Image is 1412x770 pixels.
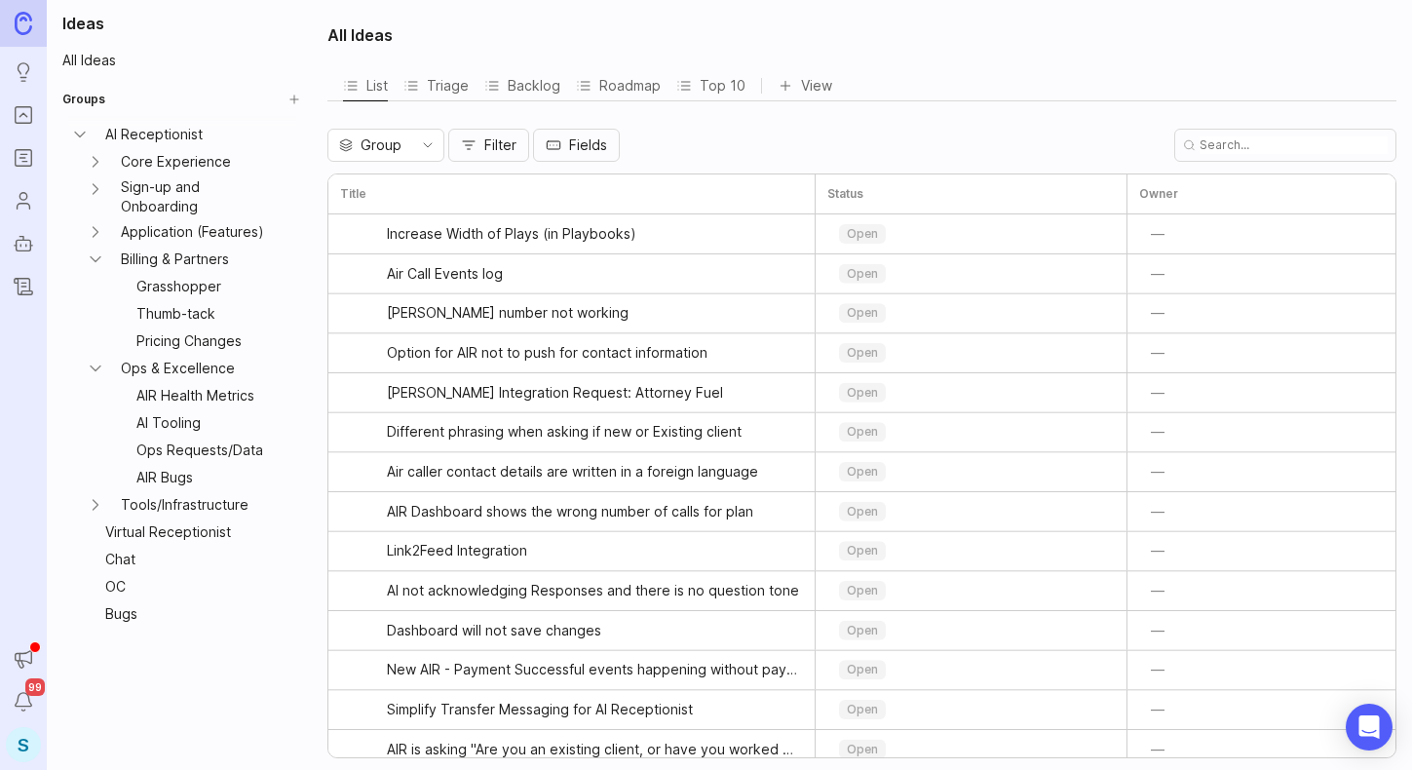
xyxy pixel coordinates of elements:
[533,129,620,162] button: Fields
[62,92,105,107] h2: Groups
[1139,418,1176,445] button: —
[387,531,803,570] a: Link2Feed Integration
[1151,383,1164,403] span: —
[1151,343,1164,363] span: —
[403,72,469,99] div: Triage
[1151,581,1164,600] span: —
[576,72,661,99] div: Roadmap
[1139,498,1176,525] button: —
[327,129,444,162] div: toggle menu
[403,70,469,100] button: Triage
[827,456,1115,487] div: toggle menu
[387,502,753,521] span: AIR Dashboard shows the wrong number of calls for plan
[484,72,560,99] div: Backlog
[576,70,661,100] div: Roadmap
[847,702,878,717] p: open
[97,519,281,546] a: Virtual Receptionist
[1139,577,1176,604] button: —
[6,55,41,90] a: Ideas
[327,23,393,47] h2: All Ideas
[1139,736,1176,763] button: —
[1151,700,1164,719] span: —
[343,70,388,100] div: List
[97,600,281,628] a: Bugs
[6,183,41,218] a: Users
[387,730,803,769] a: AIR is asking "Are you an existing client, or have you worked with us before?"
[827,694,1115,725] div: toggle menu
[78,148,113,175] button: Core Experience expand
[129,464,281,491] a: AIR Bugs
[25,678,45,696] span: 99
[847,385,878,401] p: open
[97,546,281,573] a: Chat
[387,700,693,719] span: Simplify Transfer Messaging for AI Receptionist
[847,266,878,282] p: open
[847,345,878,361] p: open
[387,224,636,244] span: Increase Width of Plays (in Playbooks)
[113,148,281,175] a: Core Experience
[847,504,878,520] p: open
[1151,621,1164,640] span: —
[484,70,560,100] button: Backlog
[55,47,308,74] a: All Ideas
[113,355,281,382] a: Ops & Excellence
[387,293,803,332] a: [PERSON_NAME] number not working
[1139,299,1176,327] button: —
[827,575,1115,606] div: toggle menu
[78,218,113,246] button: Application (Features) expand
[827,186,863,202] h3: Status
[129,382,281,409] a: AIR Health Metrics
[97,121,281,148] a: AI Receptionist
[78,355,113,382] button: Ops & Excellence expand
[78,246,113,273] button: Billing & Partners expand
[281,86,308,113] button: Create Group
[676,70,745,100] button: Top 10
[387,581,799,600] span: AI not acknowledging Responses and there is no question tone
[387,611,803,650] a: Dashboard will not save changes
[113,175,281,218] a: Sign-up and Onboarding
[1151,303,1164,323] span: —
[1151,422,1164,442] span: —
[78,175,113,218] button: Sign-up and Onboarding expand
[1139,656,1176,683] button: —
[387,383,723,403] span: [PERSON_NAME] Integration Request: Attorney Fuel
[129,327,281,355] a: Pricing Changes
[827,377,1115,408] div: toggle menu
[387,621,601,640] span: Dashboard will not save changes
[343,72,388,99] div: List
[129,300,281,327] a: Thumb-tack
[1151,264,1164,284] span: —
[412,137,443,153] svg: toggle icon
[387,254,803,293] a: Air Call Events log
[387,422,742,442] span: Different phrasing when asking if new or Existing client
[15,12,32,34] img: Canny Home
[6,226,41,261] a: Autopilot
[827,416,1115,447] div: toggle menu
[1139,458,1176,485] button: —
[1139,537,1176,564] button: —
[827,297,1115,328] div: toggle menu
[847,583,878,598] p: open
[129,409,281,437] a: AI Tooling
[827,218,1115,250] div: toggle menu
[387,264,503,284] span: Air Call Events log
[78,491,113,519] button: Tools/Infrastructure expand
[1139,696,1176,723] button: —
[1139,339,1176,366] button: —
[1139,260,1176,288] button: —
[387,452,803,491] a: Air caller contact details are written in a foreign language
[340,186,366,202] h3: Title
[387,740,803,759] span: AIR is asking "Are you an existing client, or have you worked with us before?"
[1139,220,1176,248] button: —
[1139,617,1176,644] button: —
[676,72,745,99] div: Top 10
[847,464,878,480] p: open
[827,258,1115,289] div: toggle menu
[6,97,41,133] a: Portal
[1151,660,1164,679] span: —
[827,654,1115,685] div: toggle menu
[55,12,308,35] h1: Ideas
